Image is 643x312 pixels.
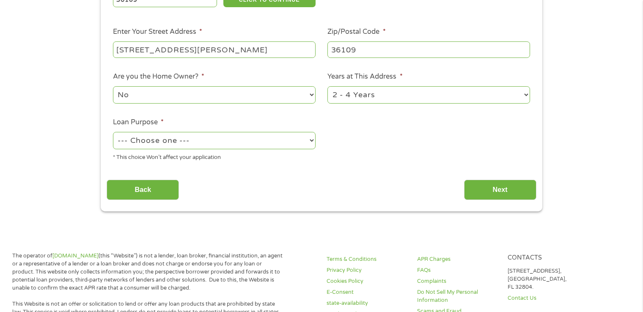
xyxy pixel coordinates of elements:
a: Complaints [417,277,497,285]
label: Loan Purpose [113,118,164,127]
p: The operator of (this “Website”) is not a lender, loan broker, financial institution, an agent or... [12,252,283,292]
input: Next [464,180,536,200]
a: Cookies Policy [327,277,407,285]
a: [DOMAIN_NAME] [52,252,99,259]
label: Are you the Home Owner? [113,72,204,81]
label: Years at This Address [327,72,402,81]
a: Terms & Conditions [327,255,407,263]
a: FAQs [417,266,497,274]
a: APR Charges [417,255,497,263]
a: state-availability [327,299,407,307]
h4: Contacts [508,254,588,262]
input: 1 Main Street [113,41,316,57]
p: [STREET_ADDRESS], [GEOGRAPHIC_DATA], FL 32804. [508,267,588,291]
a: Do Not Sell My Personal Information [417,288,497,304]
input: Back [107,180,179,200]
div: * This choice Won’t affect your application [113,151,316,162]
label: Zip/Postal Code [327,27,385,36]
a: Contact Us [508,294,588,302]
a: E-Consent [327,288,407,296]
label: Enter Your Street Address [113,27,202,36]
a: Privacy Policy [327,266,407,274]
